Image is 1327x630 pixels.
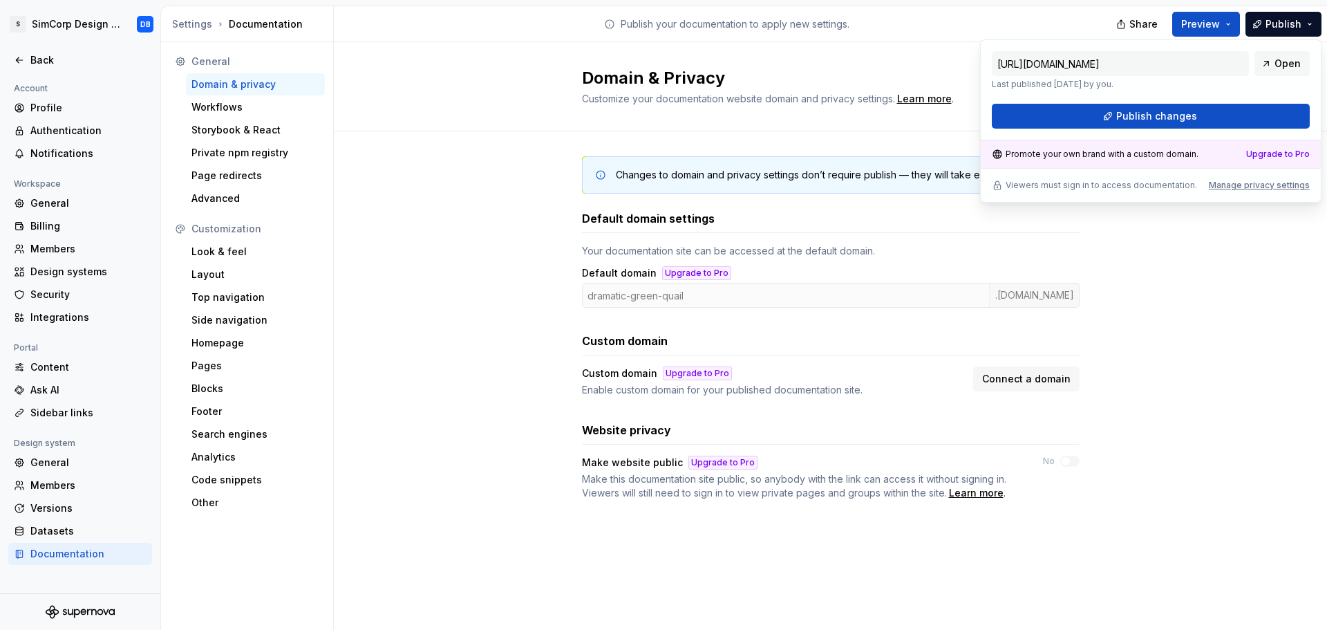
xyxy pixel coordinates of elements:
[186,423,325,445] a: Search engines
[191,427,319,441] div: Search engines
[191,290,319,304] div: Top navigation
[1109,12,1167,37] button: Share
[30,219,147,233] div: Billing
[973,367,1080,391] button: Connect a domain
[191,55,319,68] div: General
[662,266,731,280] button: Upgrade to Pro
[186,241,325,263] a: Look & feel
[582,473,1006,499] span: Make this documentation site public, so anybody with the link can access it without signing in. V...
[191,382,319,396] div: Blocks
[1172,12,1240,37] button: Preview
[191,359,319,373] div: Pages
[172,17,212,31] button: Settings
[30,383,147,397] div: Ask AI
[1209,180,1310,191] button: Manage privacy settings
[191,245,319,259] div: Look & feel
[191,496,319,510] div: Other
[30,53,147,67] div: Back
[30,265,147,279] div: Design systems
[8,340,44,356] div: Portal
[8,452,152,474] a: General
[186,469,325,491] a: Code snippets
[186,187,325,210] a: Advanced
[1246,149,1310,160] button: Upgrade to Pro
[582,472,1018,500] span: .
[8,520,152,542] a: Datasets
[582,456,683,470] div: Make website public
[8,238,152,260] a: Members
[1116,109,1197,123] span: Publish changes
[582,266,657,280] label: Default domain
[8,215,152,237] a: Billing
[8,435,81,452] div: Design system
[8,356,152,378] a: Content
[688,456,757,470] button: Upgrade to Pro
[30,456,147,470] div: General
[992,79,1249,90] p: Last published [DATE] by you.
[8,176,66,192] div: Workspace
[30,311,147,324] div: Integrations
[8,543,152,565] a: Documentation
[1274,57,1301,71] span: Open
[949,486,1004,500] div: Learn more
[186,73,325,95] a: Domain & privacy
[8,474,152,497] a: Members
[191,100,319,114] div: Workflows
[191,336,319,350] div: Homepage
[616,168,1059,182] div: Changes to domain and privacy settings don’t require publish — they will take effect immediately.
[663,367,732,380] button: Upgrade to Pro
[582,333,668,349] h3: Custom domain
[30,479,147,492] div: Members
[982,372,1071,386] span: Connect a domain
[186,400,325,423] a: Footer
[186,142,325,164] a: Private npm registry
[8,497,152,519] a: Versions
[32,17,120,31] div: SimCorp Design System
[186,446,325,468] a: Analytics
[191,450,319,464] div: Analytics
[8,402,152,424] a: Sidebar links
[30,360,147,374] div: Content
[582,367,657,380] div: Custom domain
[186,355,325,377] a: Pages
[191,473,319,487] div: Code snippets
[582,93,895,104] span: Customize your documentation website domain and privacy settings.
[3,9,158,39] button: SSimCorp Design SystemDB
[10,16,26,33] div: S
[30,288,147,302] div: Security
[30,242,147,256] div: Members
[46,605,115,619] svg: Supernova Logo
[897,92,952,106] a: Learn more
[1129,17,1158,31] span: Share
[1043,456,1055,467] label: No
[621,17,849,31] p: Publish your documentation to apply new settings.
[30,547,147,561] div: Documentation
[582,422,671,438] h3: Website privacy
[582,383,965,397] div: Enable custom domain for your published documentation site.
[8,192,152,214] a: General
[172,17,328,31] div: Documentation
[186,96,325,118] a: Workflows
[8,142,152,165] a: Notifications
[8,261,152,283] a: Design systems
[8,306,152,328] a: Integrations
[1265,17,1301,31] span: Publish
[186,332,325,354] a: Homepage
[30,524,147,538] div: Datasets
[8,379,152,401] a: Ask AI
[191,169,319,183] div: Page redirects
[191,192,319,205] div: Advanced
[8,284,152,306] a: Security
[582,67,1063,89] h2: Domain & Privacy
[140,19,151,30] div: DB
[191,405,319,418] div: Footer
[191,222,319,236] div: Customization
